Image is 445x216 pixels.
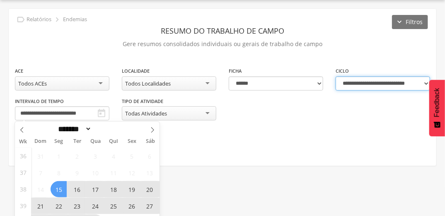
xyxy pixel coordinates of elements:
[125,110,167,117] div: Todas Atividades
[123,181,140,197] span: Setembro 19, 2025
[51,198,67,214] span: Setembro 22, 2025
[32,164,48,181] span: Setembro 7, 2025
[122,98,163,105] label: Tipo de Atividade
[142,198,158,214] span: Setembro 27, 2025
[105,198,121,214] span: Setembro 25, 2025
[69,181,85,197] span: Setembro 16, 2025
[429,80,445,136] button: Feedback - Mostrar pesquisa
[123,148,140,164] span: Setembro 5, 2025
[69,164,85,181] span: Setembro 9, 2025
[125,80,171,87] div: Todos Localidades
[142,164,158,181] span: Setembro 13, 2025
[141,139,160,144] span: Sáb
[105,164,121,181] span: Setembro 11, 2025
[32,198,48,214] span: Setembro 21, 2025
[87,148,103,164] span: Setembro 3, 2025
[105,148,121,164] span: Setembro 4, 2025
[32,148,48,164] span: Agosto 31, 2025
[63,16,87,23] p: Endemias
[97,108,106,118] i: 
[15,38,430,50] p: Gere resumos consolidados individuais ou gerais de trabalho de campo
[51,164,67,181] span: Setembro 8, 2025
[16,15,25,24] i: 
[51,181,67,197] span: Setembro 15, 2025
[31,139,50,144] span: Dom
[20,198,27,214] span: 39
[20,181,27,197] span: 38
[27,16,51,23] p: Relatórios
[15,68,23,74] label: ACE
[104,139,123,144] span: Qui
[105,181,121,197] span: Setembro 18, 2025
[336,68,349,74] label: Ciclo
[123,164,140,181] span: Setembro 12, 2025
[87,164,103,181] span: Setembro 10, 2025
[51,148,67,164] span: Setembro 1, 2025
[86,139,104,144] span: Qua
[68,139,86,144] span: Ter
[20,148,27,164] span: 36
[32,181,48,197] span: Setembro 14, 2025
[122,68,150,74] label: Localidade
[392,15,428,29] button: Filtros
[123,198,140,214] span: Setembro 26, 2025
[123,139,141,144] span: Sex
[69,148,85,164] span: Setembro 2, 2025
[18,80,47,87] div: Todos ACEs
[433,88,441,117] span: Feedback
[15,136,31,147] span: Wk
[142,148,158,164] span: Setembro 6, 2025
[92,125,119,133] input: Year
[20,164,27,181] span: 37
[15,23,430,38] header: Resumo do Trabalho de Campo
[229,68,242,74] label: Ficha
[142,181,158,197] span: Setembro 20, 2025
[87,181,103,197] span: Setembro 17, 2025
[15,98,64,105] label: Intervalo de Tempo
[50,139,68,144] span: Seg
[56,125,92,133] select: Month
[87,198,103,214] span: Setembro 24, 2025
[69,198,85,214] span: Setembro 23, 2025
[53,15,62,24] i: 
